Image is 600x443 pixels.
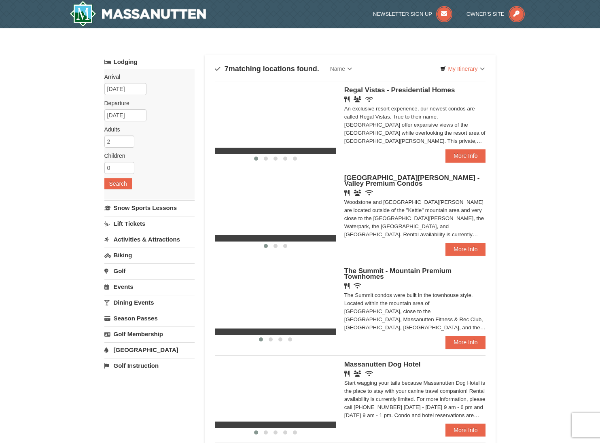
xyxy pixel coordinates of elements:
a: Season Passes [104,311,195,326]
a: Golf Membership [104,326,195,341]
a: My Itinerary [435,63,490,75]
span: Owner's Site [466,11,505,17]
a: More Info [445,424,486,437]
i: Restaurant [344,190,350,196]
a: Newsletter Sign Up [373,11,452,17]
label: Arrival [104,73,189,81]
a: More Info [445,243,486,256]
a: Lodging [104,55,195,69]
i: Restaurant [344,371,350,377]
i: Banquet Facilities [354,371,361,377]
i: Banquet Facilities [354,96,361,102]
a: Massanutten Resort [70,1,206,27]
div: The Summit condos were built in the townhouse style. Located within the mountain area of [GEOGRAP... [344,291,486,332]
label: Departure [104,99,189,107]
a: Owner's Site [466,11,525,17]
a: Golf Instruction [104,358,195,373]
i: Wireless Internet (free) [365,371,373,377]
span: [GEOGRAPHIC_DATA][PERSON_NAME] - Valley Premium Condos [344,174,480,187]
a: More Info [445,336,486,349]
a: Biking [104,248,195,263]
span: Massanutten Dog Hotel [344,360,421,368]
i: Restaurant [344,96,350,102]
button: Search [104,178,132,189]
label: Adults [104,125,189,134]
img: Massanutten Resort Logo [70,1,206,27]
a: Name [324,61,358,77]
i: Wireless Internet (free) [354,283,361,289]
div: Start wagging your tails because Massanutten Dog Hotel is the place to stay with your canine trav... [344,379,486,420]
label: Children [104,152,189,160]
a: Events [104,279,195,294]
a: Dining Events [104,295,195,310]
a: [GEOGRAPHIC_DATA] [104,342,195,357]
i: Banquet Facilities [354,190,361,196]
i: Wireless Internet (free) [365,96,373,102]
i: Wireless Internet (free) [365,190,373,196]
div: An exclusive resort experience, our newest condos are called Regal Vistas. True to their name, [G... [344,105,486,145]
span: Newsletter Sign Up [373,11,432,17]
a: More Info [445,149,486,162]
a: Activities & Attractions [104,232,195,247]
span: The Summit - Mountain Premium Townhomes [344,267,452,280]
div: Woodstone and [GEOGRAPHIC_DATA][PERSON_NAME] are located outside of the "Kettle" mountain area an... [344,198,486,239]
a: Lift Tickets [104,216,195,231]
a: Snow Sports Lessons [104,200,195,215]
span: Regal Vistas - Presidential Homes [344,86,455,94]
a: Golf [104,263,195,278]
i: Restaurant [344,283,350,289]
